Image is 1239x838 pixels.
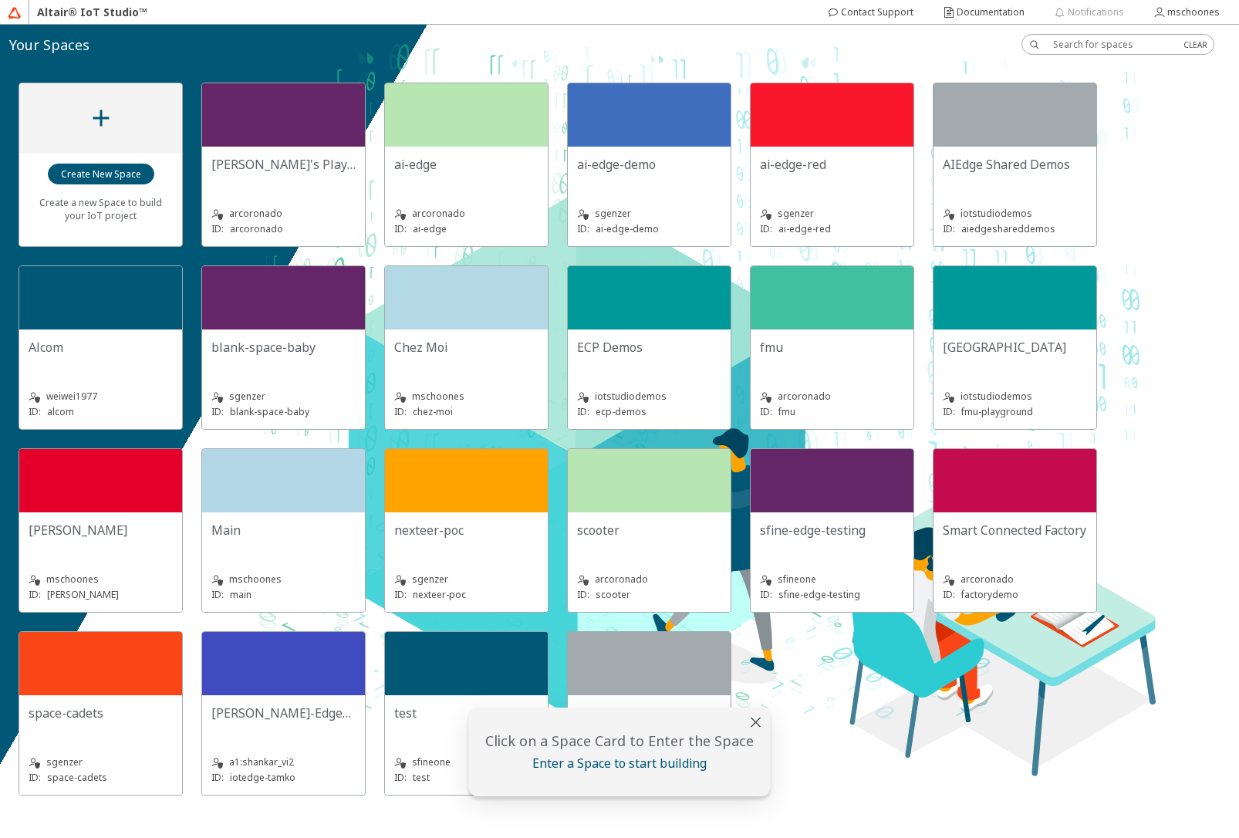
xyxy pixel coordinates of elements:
[211,222,224,235] p: ID:
[230,771,295,784] p: iotedge-tamko
[961,405,1033,418] p: fmu-playground
[29,389,173,404] unity-typography: weiwei1977
[577,339,721,356] unity-typography: ECP Demos
[211,206,356,221] unity-typography: arcoronado
[760,339,904,356] unity-typography: fmu
[29,405,41,418] p: ID:
[230,588,252,601] p: main
[577,522,721,539] unity-typography: scooter
[577,588,589,601] p: ID:
[29,185,173,232] unity-typography: Create a new Space to build your IoT project
[577,405,589,418] p: ID:
[211,755,356,770] unity-typography: a1:shankar_vi2
[211,572,356,587] unity-typography: mschoones
[478,755,761,772] unity-typography: Enter a Space to start building
[394,339,538,356] unity-typography: Chez Moi
[394,405,407,418] p: ID:
[760,206,904,221] unity-typography: sgenzer
[943,405,955,418] p: ID:
[413,771,430,784] p: test
[211,389,356,404] unity-typography: sgenzer
[943,206,1087,221] unity-typography: iotstudiodemos
[29,705,173,721] unity-typography: space-cadets
[413,588,466,601] p: nexteer-poc
[230,222,283,235] p: arcoronado
[47,588,119,601] p: [PERSON_NAME]
[29,522,173,539] unity-typography: [PERSON_NAME]
[577,156,721,173] unity-typography: ai-edge-demo
[577,389,721,404] unity-typography: iotstudiodemos
[760,522,904,539] unity-typography: sfine-edge-testing
[211,156,356,173] unity-typography: [PERSON_NAME]'s Playground
[29,588,41,601] p: ID:
[943,389,1087,404] unity-typography: iotstudiodemos
[760,572,904,587] unity-typography: sfineone
[394,389,538,404] unity-typography: mschoones
[394,222,407,235] p: ID:
[394,588,407,601] p: ID:
[211,339,356,356] unity-typography: blank-space-baby
[577,222,589,235] p: ID:
[211,522,356,539] unity-typography: Main
[211,405,224,418] p: ID:
[211,771,224,784] p: ID:
[394,206,538,221] unity-typography: arcoronado
[943,588,955,601] p: ID:
[394,705,538,721] unity-typography: test
[47,405,74,418] p: alcom
[760,156,904,173] unity-typography: ai-edge-red
[394,771,407,784] p: ID:
[596,405,647,418] p: ecp-demos
[943,522,1087,539] unity-typography: Smart Connected Factory
[394,572,538,587] unity-typography: sgenzer
[211,705,356,721] unity-typography: [PERSON_NAME]-EdgeApps
[943,339,1087,356] unity-typography: [GEOGRAPHIC_DATA]
[943,156,1087,173] unity-typography: AIEdge Shared Demos
[961,588,1018,601] p: factorydemo
[778,405,795,418] p: fmu
[596,222,659,235] p: ai-edge-demo
[29,771,41,784] p: ID:
[413,222,447,235] p: ai-edge
[760,222,772,235] p: ID:
[29,572,173,587] unity-typography: mschoones
[394,755,538,770] unity-typography: sfineone
[961,222,1055,235] p: aiedgeshareddemos
[211,588,224,601] p: ID:
[943,222,955,235] p: ID:
[29,339,173,356] unity-typography: Alcom
[943,572,1087,587] unity-typography: arcoronado
[413,405,453,418] p: chez-moi
[596,588,630,601] p: scooter
[577,705,721,721] unity-typography: Vulcan Cars
[29,755,173,770] unity-typography: sgenzer
[394,522,538,539] unity-typography: nexteer-poc
[760,588,772,601] p: ID:
[577,206,721,221] unity-typography: sgenzer
[760,405,772,418] p: ID:
[778,588,860,601] p: sfine-edge-testing
[577,572,721,587] unity-typography: arcoronado
[394,156,538,173] unity-typography: ai-edge
[47,771,107,784] p: space-cadets
[760,389,904,404] unity-typography: arcoronado
[230,405,309,418] p: blank-space-baby
[778,222,831,235] p: ai-edge-red
[478,732,761,750] unity-typography: Click on a Space Card to Enter the Space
